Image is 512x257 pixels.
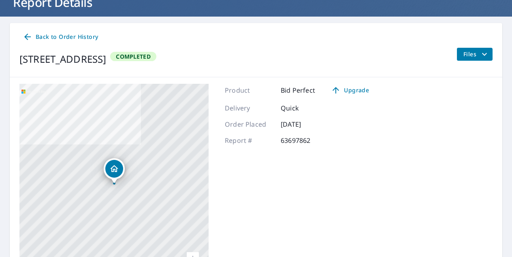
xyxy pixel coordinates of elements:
p: 63697862 [281,136,329,145]
a: Upgrade [325,84,375,97]
span: Completed [111,53,155,60]
div: Dropped pin, building 1, Residential property, 637 16th St Port Royal, SC 29935 [104,158,125,183]
span: Files [463,49,489,59]
p: Report # [225,136,273,145]
div: [STREET_ADDRESS] [19,52,106,66]
span: Back to Order History [23,32,98,42]
p: Product [225,85,273,95]
span: Upgrade [330,85,371,95]
p: Bid Perfect [281,85,315,95]
p: Delivery [225,103,273,113]
button: filesDropdownBtn-63697862 [457,48,493,61]
p: Order Placed [225,119,273,129]
p: Quick [281,103,329,113]
p: [DATE] [281,119,329,129]
a: Back to Order History [19,30,101,45]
